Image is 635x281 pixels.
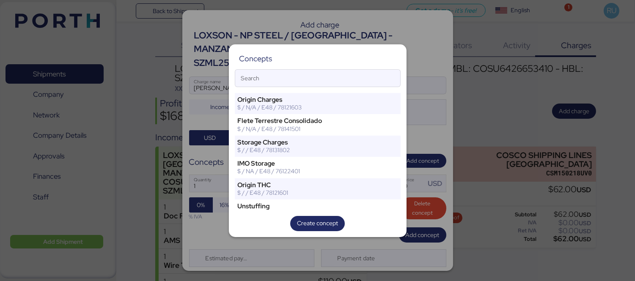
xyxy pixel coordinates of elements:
div: $ / N/A / E48 / 78141501 [238,125,369,133]
div: Origin Charges [238,96,369,104]
span: Create concept [297,218,338,228]
div: Unstuffing [238,202,369,210]
div: $ / N/A / E48 / 78121603 [238,104,369,111]
div: Concepts [239,55,272,63]
div: Flete Terrestre Consolidado [238,117,369,125]
input: Search [235,70,400,87]
div: $ / T/CBM / E48 / 78131802 [238,210,369,218]
div: Origin THC [238,181,369,189]
div: IMO Storage [238,160,369,167]
div: $ / / E48 / 78121601 [238,189,369,196]
div: Storage Charges [238,139,369,146]
div: $ / NA / E48 / 76122401 [238,167,369,175]
button: Create concept [290,216,345,231]
div: $ / / E48 / 78131802 [238,146,369,154]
